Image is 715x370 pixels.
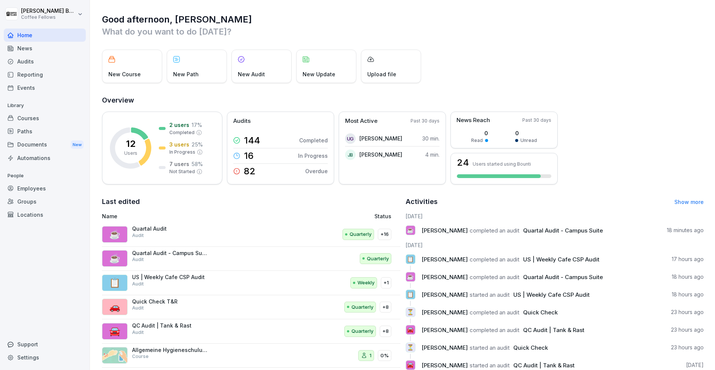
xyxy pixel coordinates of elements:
[169,121,189,129] p: 2 users
[406,212,704,220] h6: [DATE]
[425,151,440,159] p: 4 min.
[345,133,356,144] div: UG
[4,112,86,125] a: Courses
[470,326,519,334] span: completed an audit
[132,305,144,311] p: Audit
[380,231,389,238] p: +16
[411,118,440,124] p: Past 30 days
[169,129,195,136] p: Completed
[421,273,468,281] span: [PERSON_NAME]
[407,342,414,353] p: ⏳
[21,15,76,20] p: Coffee Fellows
[132,347,207,353] p: Allgemeine Hygieneschulung (nach LHMV §4)
[109,300,120,314] p: 🚗
[457,158,469,167] h3: 24
[686,361,704,369] p: [DATE]
[421,362,468,369] span: [PERSON_NAME]
[523,326,584,334] span: QC Audit | Tank & Rast
[132,281,144,287] p: Audit
[407,289,414,300] p: 📋
[522,117,551,124] p: Past 30 days
[407,272,414,282] p: ☕
[345,150,356,160] div: JB
[513,344,548,351] span: Quick Check
[102,344,400,368] a: Allgemeine Hygieneschulung (nach LHMV §4)Course10%
[523,309,558,316] span: Quick Check
[303,70,335,78] p: New Update
[102,14,704,26] h1: Good afternoon, [PERSON_NAME]
[298,152,328,160] p: In Progress
[233,117,251,125] p: Audits
[169,140,189,148] p: 3 users
[109,276,120,290] p: 📋
[108,70,141,78] p: New Course
[132,274,207,281] p: US | Weekly Cafe CSP Audit
[244,167,256,176] p: 82
[407,307,414,317] p: ⏳
[4,125,86,138] a: Paths
[382,328,389,335] p: +8
[4,29,86,42] a: Home
[169,160,189,168] p: 7 users
[421,326,468,334] span: [PERSON_NAME]
[421,291,468,298] span: [PERSON_NAME]
[109,325,120,338] p: 🚘
[132,298,207,305] p: Quick Check T&R
[244,136,260,145] p: 144
[299,136,328,144] p: Completed
[4,81,86,94] a: Events
[4,100,86,112] p: Library
[672,291,704,298] p: 18 hours ago
[351,328,373,335] p: Quarterly
[238,70,265,78] p: New Audit
[102,295,400,320] a: 🚗Quick Check T&RAuditQuarterly+8
[367,255,389,263] p: Quarterly
[173,70,199,78] p: New Path
[102,347,128,364] img: gxsnf7ygjsfsmxd96jxi4ufn.png
[671,344,704,351] p: 23 hours ago
[407,225,414,236] p: ☕
[421,227,468,234] span: [PERSON_NAME]
[4,151,86,165] a: Automations
[357,279,374,287] p: Weekly
[350,231,371,238] p: Quarterly
[132,329,144,336] p: Audit
[102,247,400,271] a: ☕Quartal Audit - Campus SuiteAuditQuarterly
[4,208,86,221] div: Locations
[244,151,254,160] p: 16
[132,322,207,329] p: QC Audit | Tank & Rast
[4,42,86,55] div: News
[192,121,202,129] p: 17 %
[470,256,519,263] span: completed an audit
[473,161,531,167] p: Users started using Bounti
[674,199,704,205] a: Show more
[470,344,510,351] span: started an audit
[345,117,377,125] p: Most Active
[380,352,389,359] p: 0%
[456,116,490,125] p: News Reach
[523,227,603,234] span: Quartal Audit - Campus Suite
[4,195,86,208] a: Groups
[520,137,537,144] p: Unread
[407,254,414,264] p: 📋
[470,291,510,298] span: started an audit
[367,70,396,78] p: Upload file
[422,134,440,142] p: 30 min.
[132,250,207,257] p: Quartal Audit - Campus Suite
[421,309,468,316] span: [PERSON_NAME]
[4,351,86,364] div: Settings
[132,225,207,232] p: Quartal Audit
[4,55,86,68] div: Audits
[102,26,704,38] p: What do you want to do [DATE]?
[4,182,86,195] div: Employees
[470,273,519,281] span: completed an audit
[470,227,519,234] span: completed an audit
[102,196,400,207] h2: Last edited
[359,151,402,159] p: [PERSON_NAME]
[71,140,84,149] div: New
